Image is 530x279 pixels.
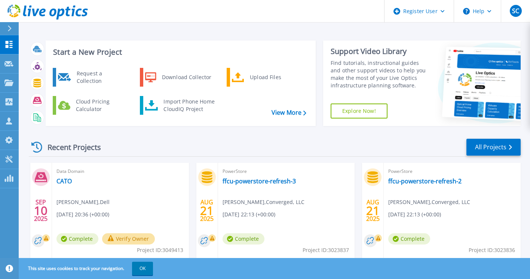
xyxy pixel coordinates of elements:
[160,98,218,113] div: Import Phone Home CloudIQ Project
[388,233,430,244] span: Complete
[34,207,48,214] span: 10
[388,177,462,185] a: ffcu-powerstore-refresh-2
[388,198,470,206] span: [PERSON_NAME] , Converged, LLC
[512,8,519,14] span: SC
[331,46,429,56] div: Support Video Library
[72,98,128,113] div: Cloud Pricing Calculator
[388,210,441,219] span: [DATE] 22:13 (+00:00)
[223,198,304,206] span: [PERSON_NAME] , Converged, LLC
[223,167,350,175] span: PowerStore
[366,197,380,224] div: AUG 2025
[53,96,129,115] a: Cloud Pricing Calculator
[34,197,48,224] div: SEP 2025
[366,207,380,214] span: 21
[102,233,155,244] button: Verify Owner
[466,139,521,156] a: All Projects
[56,167,184,175] span: Data Domain
[388,167,516,175] span: PowerStore
[227,68,303,87] a: Upload Files
[331,103,387,118] a: Explore Now!
[223,210,275,219] span: [DATE] 22:13 (+00:00)
[56,233,98,244] span: Complete
[331,59,429,89] div: Find tutorials, instructional guides and other support videos to help you make the most of your L...
[132,262,153,275] button: OK
[53,48,306,56] h3: Start a New Project
[223,233,264,244] span: Complete
[29,138,111,156] div: Recent Projects
[303,246,349,254] span: Project ID: 3023837
[137,246,183,254] span: Project ID: 3049413
[246,70,301,85] div: Upload Files
[21,262,153,275] span: This site uses cookies to track your navigation.
[56,177,72,185] a: CATO
[200,207,214,214] span: 21
[56,198,110,206] span: [PERSON_NAME] , Dell
[53,68,129,87] a: Request a Collection
[200,197,214,224] div: AUG 2025
[73,70,128,85] div: Request a Collection
[56,210,109,219] span: [DATE] 20:36 (+00:00)
[469,246,515,254] span: Project ID: 3023836
[223,177,296,185] a: ffcu-powerstore-refresh-3
[140,68,217,87] a: Download Collector
[158,70,215,85] div: Download Collector
[272,109,306,116] a: View More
